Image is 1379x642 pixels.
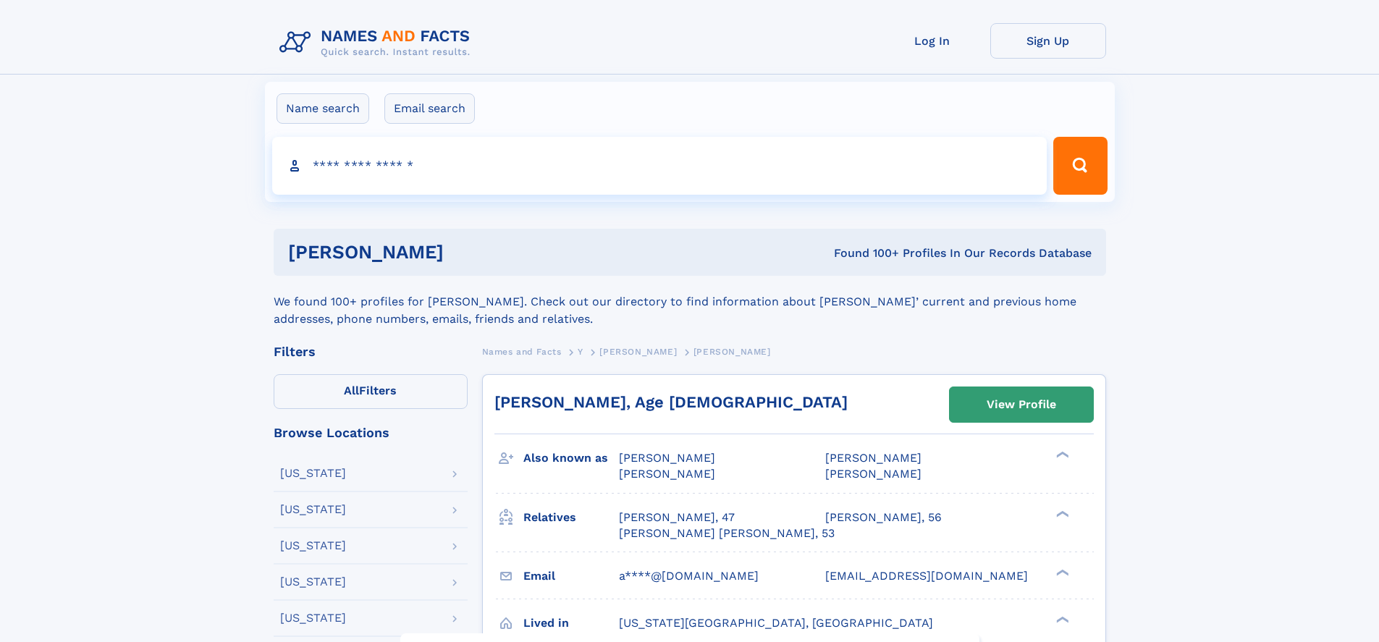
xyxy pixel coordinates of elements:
[619,525,835,541] a: [PERSON_NAME] [PERSON_NAME], 53
[272,137,1047,195] input: search input
[280,468,346,479] div: [US_STATE]
[987,388,1056,421] div: View Profile
[599,342,677,360] a: [PERSON_NAME]
[288,243,639,261] h1: [PERSON_NAME]
[523,611,619,635] h3: Lived in
[494,393,848,411] a: [PERSON_NAME], Age [DEMOGRAPHIC_DATA]
[280,504,346,515] div: [US_STATE]
[277,93,369,124] label: Name search
[1053,567,1070,577] div: ❯
[482,342,562,360] a: Names and Facts
[825,569,1028,583] span: [EMAIL_ADDRESS][DOMAIN_NAME]
[1053,509,1070,518] div: ❯
[874,23,990,59] a: Log In
[274,276,1106,328] div: We found 100+ profiles for [PERSON_NAME]. Check out our directory to find information about [PERS...
[619,451,715,465] span: [PERSON_NAME]
[578,342,583,360] a: Y
[274,374,468,409] label: Filters
[1053,137,1107,195] button: Search Button
[523,505,619,530] h3: Relatives
[693,347,771,357] span: [PERSON_NAME]
[274,345,468,358] div: Filters
[274,23,482,62] img: Logo Names and Facts
[523,446,619,470] h3: Also known as
[280,576,346,588] div: [US_STATE]
[825,510,942,525] a: [PERSON_NAME], 56
[825,467,922,481] span: [PERSON_NAME]
[950,387,1093,422] a: View Profile
[384,93,475,124] label: Email search
[619,510,735,525] a: [PERSON_NAME], 47
[344,384,359,397] span: All
[1053,450,1070,460] div: ❯
[825,451,922,465] span: [PERSON_NAME]
[523,564,619,588] h3: Email
[638,245,1092,261] div: Found 100+ Profiles In Our Records Database
[1053,614,1070,624] div: ❯
[619,467,715,481] span: [PERSON_NAME]
[578,347,583,357] span: Y
[990,23,1106,59] a: Sign Up
[280,612,346,624] div: [US_STATE]
[619,616,933,630] span: [US_STATE][GEOGRAPHIC_DATA], [GEOGRAPHIC_DATA]
[599,347,677,357] span: [PERSON_NAME]
[280,540,346,552] div: [US_STATE]
[274,426,468,439] div: Browse Locations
